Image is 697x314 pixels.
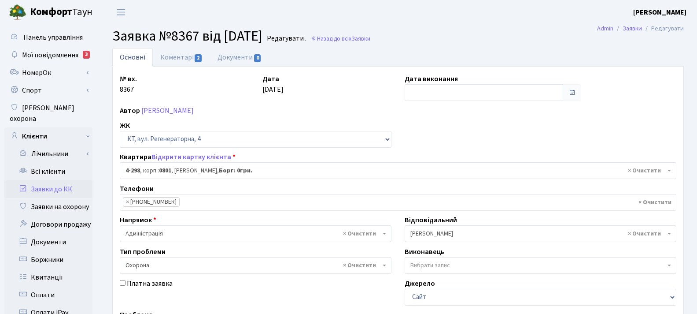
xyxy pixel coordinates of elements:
label: Відповідальний [405,215,457,225]
b: [PERSON_NAME] [633,7,686,17]
span: Видалити всі елементи [628,166,661,175]
b: 4-298 [125,166,140,175]
label: Квартира [120,152,236,162]
li: Редагувати [642,24,684,34]
a: Квитанції [4,269,92,286]
span: Видалити всі елементи [628,229,661,238]
a: Договори продажу [4,216,92,233]
label: № вх. [120,74,137,84]
a: Спорт [4,82,92,99]
span: Заявки [351,34,370,43]
label: Автор [120,105,140,116]
span: 0 [254,54,261,62]
label: Телефони [120,183,154,194]
a: Заявки [623,24,642,33]
a: НомерОк [4,64,92,82]
a: [PERSON_NAME] [141,106,194,116]
span: Адміністрація [125,229,380,238]
label: Джерело [405,278,435,289]
li: (097) 945-97-95 [123,197,180,207]
label: ЖК [120,120,130,131]
span: × [126,198,129,206]
button: Переключити навігацію [110,5,132,19]
span: Панель управління [23,33,83,42]
label: Дата виконання [405,74,458,84]
nav: breadcrumb [584,19,697,38]
a: Заявки на охорону [4,198,92,216]
a: Документи [4,233,92,251]
a: Основні [112,48,153,67]
div: 3 [83,51,90,59]
a: [PERSON_NAME] охорона [4,99,92,127]
span: Онищенко В.І. [405,225,676,242]
span: 2 [195,54,202,62]
b: 0801 [159,166,171,175]
span: Адміністрація [120,225,391,242]
span: <b>4-298</b>, корп.: <b>0801</b>, Головченко Олег Валентинович, <b>Борг: 0грн.</b> [120,162,676,179]
a: Боржники [4,251,92,269]
span: Видалити всі елементи [343,261,376,270]
div: [DATE] [256,74,398,101]
label: Дата [262,74,279,84]
a: Клієнти [4,127,92,145]
span: Мої повідомлення [22,50,78,60]
a: Admin [597,24,613,33]
span: Охорона [120,257,391,274]
span: Онищенко В.І. [410,229,665,238]
a: Лічильники [10,145,92,163]
a: Мої повідомлення3 [4,46,92,64]
label: Тип проблеми [120,247,166,257]
span: Видалити всі елементи [638,198,671,207]
a: Панель управління [4,29,92,46]
span: Заявка №8367 від [DATE] [112,26,262,46]
a: Всі клієнти [4,163,92,180]
img: logo.png [9,4,26,21]
a: Заявки до КК [4,180,92,198]
span: Видалити всі елементи [343,229,376,238]
label: Напрямок [120,215,156,225]
span: Вибрати запис [410,261,450,270]
b: Комфорт [30,5,72,19]
label: Платна заявка [127,278,173,289]
a: Документи [210,48,269,67]
a: Коментарі [153,48,210,67]
a: Відкрити картку клієнта [151,152,231,162]
span: Таун [30,5,92,20]
a: [PERSON_NAME] [633,7,686,18]
b: Борг: 0грн. [219,166,252,175]
span: Охорона [125,261,380,270]
a: Назад до всіхЗаявки [311,34,370,43]
label: Виконавець [405,247,444,257]
small: Редагувати . [265,34,306,43]
span: <b>4-298</b>, корп.: <b>0801</b>, Головченко Олег Валентинович, <b>Борг: 0грн.</b> [125,166,665,175]
a: Оплати [4,286,92,304]
div: 8367 [113,74,256,101]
